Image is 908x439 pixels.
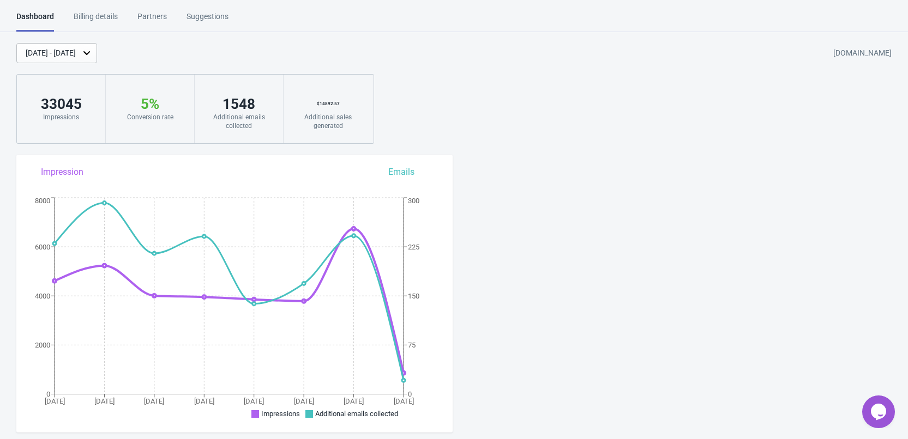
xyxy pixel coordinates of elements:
span: Additional emails collected [315,410,398,418]
tspan: 2000 [35,341,50,349]
div: Additional sales generated [294,113,362,130]
div: 33045 [28,95,94,113]
tspan: [DATE] [344,397,364,405]
div: 1548 [206,95,272,113]
iframe: chat widget [862,395,897,428]
tspan: 225 [408,243,419,251]
tspan: [DATE] [394,397,414,405]
div: 5 % [117,95,183,113]
tspan: [DATE] [45,397,65,405]
tspan: 6000 [35,243,50,251]
tspan: 4000 [35,292,50,300]
tspan: 0 [408,390,412,398]
span: Impressions [261,410,300,418]
div: Dashboard [16,11,54,32]
tspan: 300 [408,197,419,205]
div: [DOMAIN_NAME] [833,44,892,63]
tspan: [DATE] [294,397,314,405]
tspan: 150 [408,292,419,300]
tspan: [DATE] [194,397,214,405]
div: $ 14892.57 [294,95,362,113]
div: Suggestions [187,11,228,30]
tspan: 0 [46,390,50,398]
div: Partners [137,11,167,30]
div: Conversion rate [117,113,183,121]
div: Impressions [28,113,94,121]
div: Additional emails collected [206,113,272,130]
tspan: 75 [408,341,416,349]
tspan: [DATE] [144,397,164,405]
tspan: [DATE] [94,397,115,405]
div: [DATE] - [DATE] [26,47,76,59]
tspan: [DATE] [244,397,264,405]
div: Billing details [74,11,118,30]
tspan: 8000 [35,197,50,205]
